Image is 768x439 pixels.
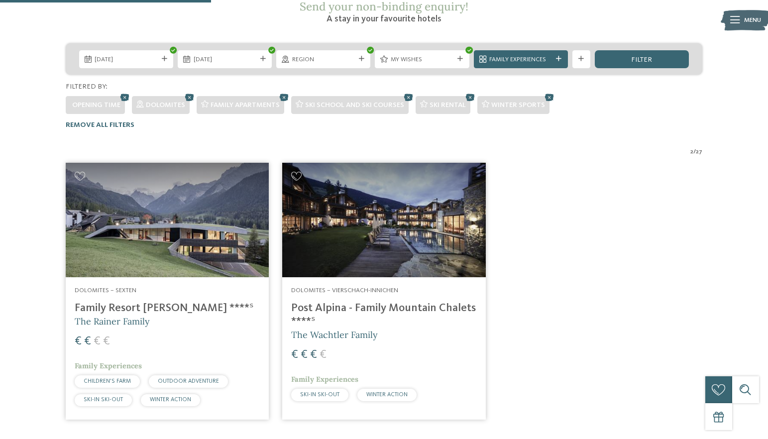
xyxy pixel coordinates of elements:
[430,102,466,109] span: Ski rental
[75,316,150,327] span: The Rainer Family
[84,397,123,403] span: SKI-IN SKI-OUT
[327,14,441,23] span: A stay in your favourite hotels
[291,287,398,294] span: Dolomites – Vierschach-Innichen
[491,102,545,109] span: Winter sports
[103,335,110,347] span: €
[66,163,269,277] img: Family Resort Rainer ****ˢ
[291,302,476,329] h4: Post Alpina - Family Mountain Chalets ****ˢ
[301,349,308,361] span: €
[211,102,280,109] span: Family apartments
[300,392,339,398] span: SKI-IN SKI-OUT
[75,302,260,315] h4: Family Resort [PERSON_NAME] ****ˢ
[366,392,408,398] span: WINTER ACTION
[84,335,91,347] span: €
[66,163,269,420] a: Looking for family hotels? Find the best ones here! Dolomites – Sexten Family Resort [PERSON_NAME...
[310,349,317,361] span: €
[158,378,219,384] span: OUTDOOR ADVENTURE
[291,329,378,340] span: The Wachtler Family
[305,102,404,109] span: Ski school and ski courses
[194,55,256,64] span: [DATE]
[291,349,298,361] span: €
[282,163,485,420] a: Looking for family hotels? Find the best ones here! Dolomites – Vierschach-Innichen Post Alpina -...
[146,102,185,109] span: Dolomites
[690,147,693,156] span: 2
[75,287,136,294] span: Dolomites – Sexten
[95,55,157,64] span: [DATE]
[282,163,485,277] img: Post Alpina - Family Mountain Chalets ****ˢ
[391,55,453,64] span: My wishes
[72,102,120,109] span: Opening time
[66,121,134,128] span: Remove all filters
[489,55,552,64] span: Family Experiences
[66,83,108,90] span: Filtered by:
[150,397,191,403] span: WINTER ACTION
[631,56,652,63] span: filter
[291,375,358,384] span: Family Experiences
[696,147,702,156] span: 27
[75,361,142,370] span: Family Experiences
[84,378,131,384] span: CHILDREN’S FARM
[693,147,696,156] span: /
[292,55,355,64] span: Region
[94,335,101,347] span: €
[75,335,82,347] span: €
[320,349,327,361] span: €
